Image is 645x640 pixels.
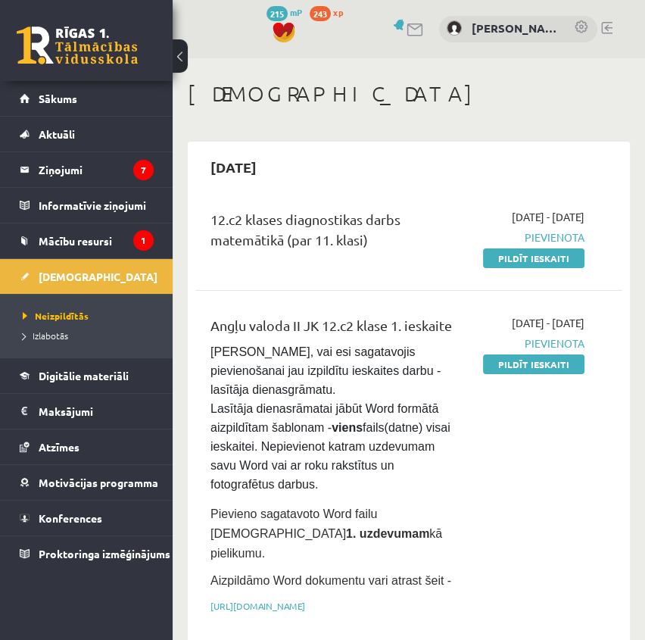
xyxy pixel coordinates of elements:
[210,507,442,560] span: Pievieno sagatavoto Word failu [DEMOGRAPHIC_DATA] kā pielikumu.
[39,270,157,283] span: [DEMOGRAPHIC_DATA]
[39,440,79,454] span: Atzīmes
[20,536,154,571] a: Proktoringa izmēģinājums
[20,259,154,294] a: [DEMOGRAPHIC_DATA]
[310,6,331,21] span: 243
[210,600,305,612] a: [URL][DOMAIN_NAME]
[483,354,584,374] a: Pildīt ieskaiti
[20,152,154,187] a: Ziņojumi7
[512,209,584,225] span: [DATE] - [DATE]
[39,152,154,187] legend: Ziņojumi
[39,476,158,489] span: Motivācijas programma
[333,6,343,18] span: xp
[23,309,157,323] a: Neizpildītās
[447,20,462,36] img: Bruno Trukšāns
[39,127,75,141] span: Aktuāli
[20,429,154,464] a: Atzīmes
[475,336,584,351] span: Pievienota
[20,81,154,116] a: Sākums
[310,6,351,18] a: 243 xp
[20,117,154,151] a: Aktuāli
[20,394,154,429] a: Maksājumi
[20,223,154,258] a: Mācību resursi
[39,394,154,429] legend: Maksājumi
[332,421,363,434] strong: viens
[17,27,138,64] a: Rīgas 1. Tālmācības vidusskola
[20,358,154,393] a: Digitālie materiāli
[346,527,429,540] strong: 1. uzdevumam
[266,6,288,21] span: 215
[290,6,302,18] span: mP
[472,20,559,37] a: [PERSON_NAME]
[188,81,630,107] h1: [DEMOGRAPHIC_DATA]
[475,229,584,245] span: Pievienota
[39,234,112,248] span: Mācību resursi
[266,6,302,18] a: 215 mP
[39,188,154,223] legend: Informatīvie ziņojumi
[39,511,102,525] span: Konferences
[20,465,154,500] a: Motivācijas programma
[195,149,272,185] h2: [DATE]
[23,310,89,322] span: Neizpildītās
[23,329,68,342] span: Izlabotās
[20,501,154,535] a: Konferences
[20,188,154,223] a: Informatīvie ziņojumi1
[210,345,453,491] span: [PERSON_NAME], vai esi sagatavojis pievienošanai jau izpildītu ieskaites darbu - lasītāja dienasg...
[483,248,584,268] a: Pildīt ieskaiti
[39,369,129,382] span: Digitālie materiāli
[133,160,154,180] i: 7
[210,574,451,587] span: Aizpildāmo Word dokumentu vari atrast šeit -
[39,92,77,105] span: Sākums
[23,329,157,342] a: Izlabotās
[210,209,452,258] div: 12.c2 klases diagnostikas darbs matemātikā (par 11. klasi)
[133,230,154,251] i: 1
[39,547,170,560] span: Proktoringa izmēģinājums
[512,315,584,331] span: [DATE] - [DATE]
[210,315,452,343] div: Angļu valoda II JK 12.c2 klase 1. ieskaite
